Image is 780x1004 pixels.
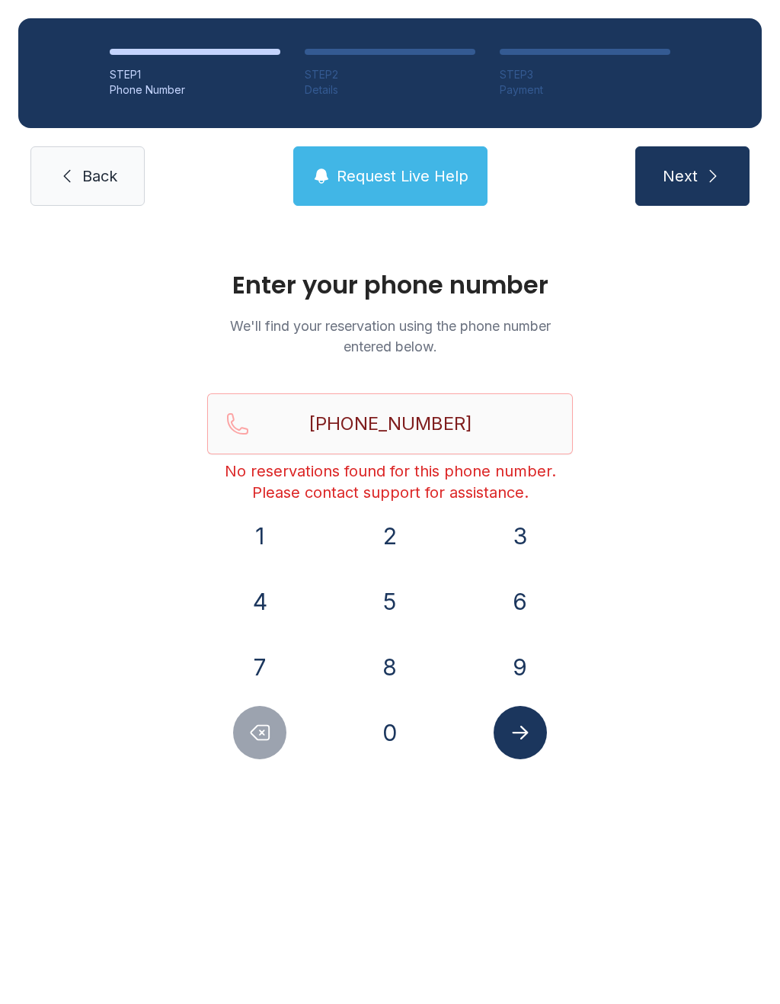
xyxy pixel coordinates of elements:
[233,706,286,759] button: Delete number
[233,575,286,628] button: 4
[207,316,573,357] p: We'll find your reservation using the phone number entered below.
[305,82,475,98] div: Details
[110,82,280,98] div: Phone Number
[494,509,547,563] button: 3
[233,509,286,563] button: 1
[363,509,417,563] button: 2
[500,82,670,98] div: Payment
[207,460,573,503] div: No reservations found for this phone number. Please contact support for assistance.
[363,575,417,628] button: 5
[207,393,573,454] input: Reservation phone number
[363,706,417,759] button: 0
[494,640,547,694] button: 9
[110,67,280,82] div: STEP 1
[494,706,547,759] button: Submit lookup form
[337,165,468,187] span: Request Live Help
[500,67,670,82] div: STEP 3
[494,575,547,628] button: 6
[363,640,417,694] button: 8
[233,640,286,694] button: 7
[82,165,117,187] span: Back
[207,273,573,297] h1: Enter your phone number
[663,165,698,187] span: Next
[305,67,475,82] div: STEP 2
